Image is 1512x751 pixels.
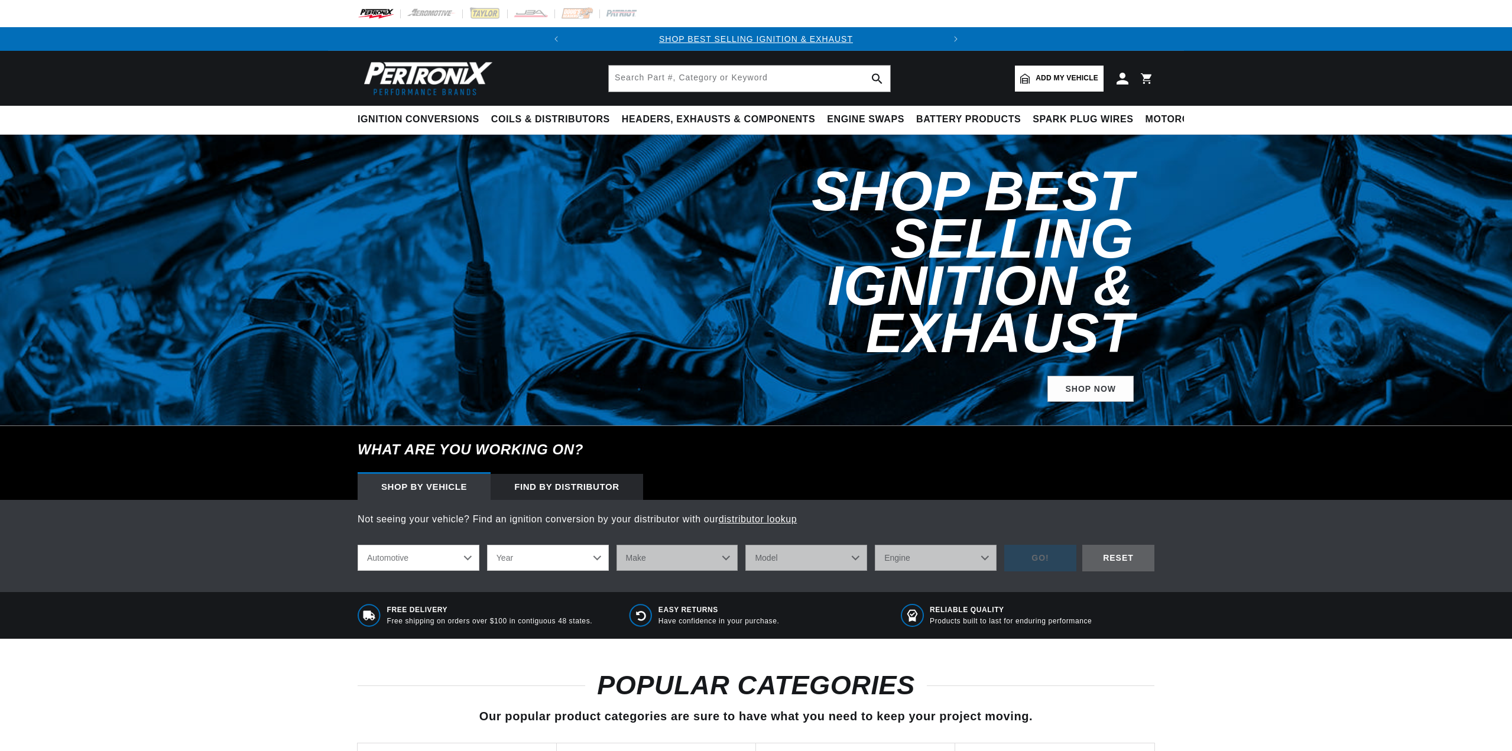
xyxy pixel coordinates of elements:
[916,113,1021,126] span: Battery Products
[568,32,944,45] div: Announcement
[1146,113,1216,126] span: Motorcycle
[358,512,1154,527] p: Not seeing your vehicle? Find an ignition conversion by your distributor with our
[864,66,890,92] button: search button
[358,545,479,571] select: Ride Type
[491,474,643,500] div: Find by Distributor
[479,710,1033,723] span: Our popular product categories are sure to have what you need to keep your project moving.
[387,605,593,615] span: Free Delivery
[719,514,797,524] a: distributor lookup
[944,27,968,51] button: Translation missing: en.sections.announcements.next_announcement
[617,545,738,571] select: Make
[358,474,491,500] div: Shop by vehicle
[1140,106,1222,134] summary: Motorcycle
[358,674,1154,697] h2: POPULAR CATEGORIES
[659,34,853,44] a: SHOP BEST SELLING IGNITION & EXHAUST
[930,605,1092,615] span: RELIABLE QUALITY
[387,616,593,626] p: Free shipping on orders over $100 in contiguous 48 states.
[328,426,1184,473] h6: What are you working on?
[658,605,780,615] span: Easy Returns
[821,106,910,134] summary: Engine Swaps
[745,545,867,571] select: Model
[622,113,815,126] span: Headers, Exhausts & Components
[328,27,1184,51] slideshow-component: Translation missing: en.sections.announcements.announcement_bar
[1082,545,1154,571] div: RESET
[1033,113,1133,126] span: Spark Plug Wires
[910,106,1027,134] summary: Battery Products
[658,616,780,626] p: Have confidence in your purchase.
[1036,73,1098,84] span: Add my vehicle
[485,106,616,134] summary: Coils & Distributors
[544,27,568,51] button: Translation missing: en.sections.announcements.previous_announcement
[609,66,890,92] input: Search Part #, Category or Keyword
[875,545,997,571] select: Engine
[628,168,1134,357] h2: Shop Best Selling Ignition & Exhaust
[1015,66,1104,92] a: Add my vehicle
[487,545,609,571] select: Year
[568,32,944,45] div: 1 of 2
[616,106,821,134] summary: Headers, Exhausts & Components
[1047,376,1134,402] a: SHOP NOW
[1027,106,1139,134] summary: Spark Plug Wires
[827,113,904,126] span: Engine Swaps
[491,113,610,126] span: Coils & Distributors
[358,58,494,99] img: Pertronix
[358,113,479,126] span: Ignition Conversions
[358,106,485,134] summary: Ignition Conversions
[930,616,1092,626] p: Products built to last for enduring performance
